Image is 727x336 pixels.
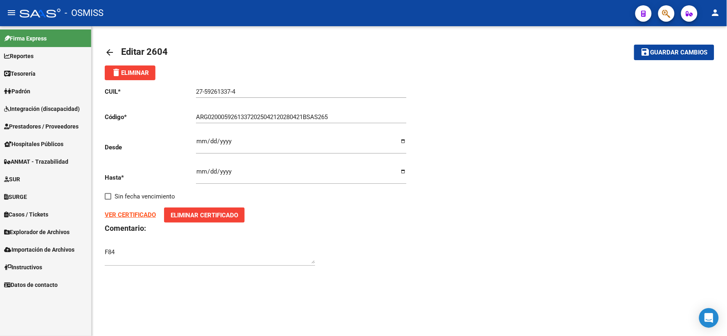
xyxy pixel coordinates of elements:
button: Eliminar [105,65,155,80]
mat-icon: save [641,47,650,57]
mat-icon: arrow_back [105,47,115,57]
span: Explorador de Archivos [4,228,70,237]
div: Open Intercom Messenger [699,308,719,328]
mat-icon: menu [7,8,16,18]
span: Integración (discapacidad) [4,104,80,113]
span: Prestadores / Proveedores [4,122,79,131]
p: CUIL [105,87,196,96]
span: Sin fecha vencimiento [115,192,175,201]
span: Eliminar Certificado [171,212,238,219]
button: Eliminar Certificado [164,207,245,223]
a: VER CERTIFICADO [105,211,156,219]
span: SURGE [4,192,27,201]
span: Datos de contacto [4,280,58,289]
span: Tesorería [4,69,36,78]
mat-icon: person [711,8,720,18]
mat-icon: delete [111,68,121,77]
span: Reportes [4,52,34,61]
span: Importación de Archivos [4,245,74,254]
button: Guardar cambios [634,45,714,60]
span: Casos / Tickets [4,210,48,219]
p: Hasta [105,173,196,182]
span: Editar 2604 [121,47,168,57]
span: Eliminar [111,69,149,77]
strong: Comentario: [105,224,146,232]
span: Instructivos [4,263,42,272]
span: ANMAT - Trazabilidad [4,157,68,166]
p: Desde [105,143,196,152]
span: Hospitales Públicos [4,140,63,149]
span: Padrón [4,87,30,96]
p: Código [105,113,196,122]
span: SUR [4,175,20,184]
span: Firma Express [4,34,47,43]
span: Guardar cambios [650,49,708,56]
span: - OSMISS [65,4,104,22]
